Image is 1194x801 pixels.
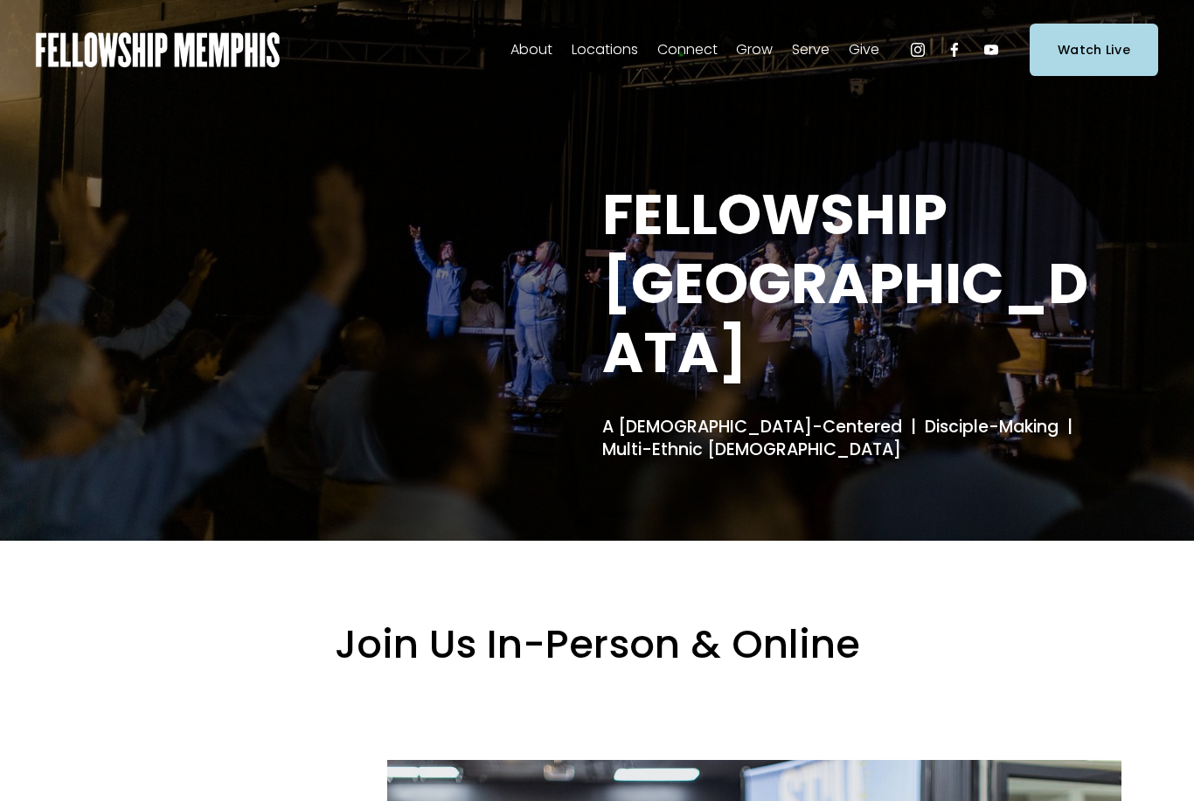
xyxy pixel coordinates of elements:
[73,619,1121,670] h2: Join Us In-Person & Online
[572,36,638,64] a: folder dropdown
[946,41,963,59] a: Facebook
[602,176,1088,391] strong: FELLOWSHIP [GEOGRAPHIC_DATA]
[657,36,718,64] a: folder dropdown
[1030,24,1158,75] a: Watch Live
[849,38,879,63] span: Give
[909,41,927,59] a: Instagram
[602,416,1121,462] h4: A [DEMOGRAPHIC_DATA]-Centered | Disciple-Making | Multi-Ethnic [DEMOGRAPHIC_DATA]
[849,36,879,64] a: folder dropdown
[792,36,830,64] a: folder dropdown
[36,32,280,67] img: Fellowship Memphis
[792,38,830,63] span: Serve
[657,38,718,63] span: Connect
[982,41,1000,59] a: YouTube
[572,38,638,63] span: Locations
[510,36,552,64] a: folder dropdown
[736,38,773,63] span: Grow
[736,36,773,64] a: folder dropdown
[510,38,552,63] span: About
